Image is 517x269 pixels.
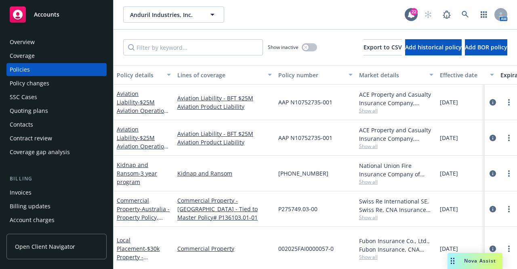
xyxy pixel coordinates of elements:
[504,97,514,107] a: more
[10,118,33,131] div: Contacts
[420,6,436,23] a: Start snowing
[488,244,498,254] a: circleInformation
[10,214,55,227] div: Account charges
[6,3,107,26] a: Accounts
[6,91,107,104] a: SSC Cases
[177,196,272,222] a: Commercial Property - [GEOGRAPHIC_DATA] - Tied to Master Policy# P136103.01-01
[6,77,107,90] a: Policy changes
[359,237,433,254] div: Fubon Insurance Co., Ltd., Fubon Insurance, CNA Insurance (International)
[359,178,433,185] span: Show all
[359,214,433,221] span: Show all
[278,133,332,142] span: AAP N10752735-001
[10,186,32,199] div: Invoices
[278,244,334,253] span: 002025FAI0000057-0
[117,197,170,238] a: Commercial Property
[6,200,107,213] a: Billing updates
[364,39,402,55] button: Export to CSV
[278,169,328,178] span: [PHONE_NUMBER]
[10,63,30,76] div: Policies
[504,204,514,214] a: more
[6,36,107,49] a: Overview
[6,214,107,227] a: Account charges
[117,134,168,184] span: - $25M Aviation Operation for BFT - annual premium of $42,188 for 23-24 and 24-25
[504,169,514,178] a: more
[356,65,437,85] button: Market details
[117,161,157,186] a: Kidnap and Ransom
[6,146,107,159] a: Coverage gap analysis
[359,107,433,114] span: Show all
[440,98,458,106] span: [DATE]
[440,244,458,253] span: [DATE]
[476,6,492,23] a: Switch app
[448,253,458,269] div: Drag to move
[6,104,107,117] a: Quoting plans
[440,133,458,142] span: [DATE]
[448,253,502,269] button: Nova Assist
[405,39,462,55] button: Add historical policy
[437,65,497,85] button: Effective date
[34,11,59,18] span: Accounts
[117,125,168,184] a: Aviation Liability
[10,104,48,117] div: Quoting plans
[359,254,433,261] span: Show all
[275,65,356,85] button: Policy number
[465,43,507,51] span: Add BOR policy
[440,71,485,79] div: Effective date
[410,8,418,15] div: 22
[10,77,49,90] div: Policy changes
[6,175,107,183] div: Billing
[488,133,498,143] a: circleInformation
[364,43,402,51] span: Export to CSV
[177,169,272,178] a: Kidnap and Ransom
[465,39,507,55] button: Add BOR policy
[488,204,498,214] a: circleInformation
[268,44,298,51] span: Show inactive
[10,91,37,104] div: SSC Cases
[123,6,224,23] button: Anduril Industries, Inc.
[488,97,498,107] a: circleInformation
[359,126,433,143] div: ACE Property and Casualty Insurance Company, Chubb Group
[457,6,473,23] a: Search
[10,200,50,213] div: Billing updates
[10,132,52,145] div: Contract review
[359,161,433,178] div: National Union Fire Insurance Company of [GEOGRAPHIC_DATA], [GEOGRAPHIC_DATA], AIG, RT Specialty ...
[359,197,433,214] div: Swiss Re International SE, Swiss Re, CNA Insurance (International)
[177,94,272,111] a: Aviation Liability - BFT $25M Aviation Product Liability
[6,186,107,199] a: Invoices
[488,169,498,178] a: circleInformation
[6,118,107,131] a: Contacts
[177,71,263,79] div: Lines of coverage
[439,6,455,23] a: Report a Bug
[405,43,462,51] span: Add historical policy
[117,71,162,79] div: Policy details
[359,90,433,107] div: ACE Property and Casualty Insurance Company, Chubb Group
[278,98,332,106] span: AAP N10752735-001
[113,65,174,85] button: Policy details
[278,205,317,213] span: P275749.03-00
[10,36,35,49] div: Overview
[15,242,75,251] span: Open Client Navigator
[174,65,275,85] button: Lines of coverage
[440,169,458,178] span: [DATE]
[177,129,272,146] a: Aviation Liability - BFT $25M Aviation Product Liability
[504,244,514,254] a: more
[440,205,458,213] span: [DATE]
[117,90,170,123] a: Aviation Liability
[10,146,70,159] div: Coverage gap analysis
[278,71,344,79] div: Policy number
[130,11,200,19] span: Anduril Industries, Inc.
[6,132,107,145] a: Contract review
[464,257,496,264] span: Nova Assist
[177,244,272,253] a: Commercial Property
[504,133,514,143] a: more
[359,71,425,79] div: Market details
[117,205,170,238] span: - Australia - Property Policy, Tied to Master # P136103.01-01
[10,49,35,62] div: Coverage
[117,98,170,123] span: - $25M Aviation Operation for BFT - DUPLICATE
[359,143,433,150] span: Show all
[6,49,107,62] a: Coverage
[123,39,263,55] input: Filter by keyword...
[6,63,107,76] a: Policies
